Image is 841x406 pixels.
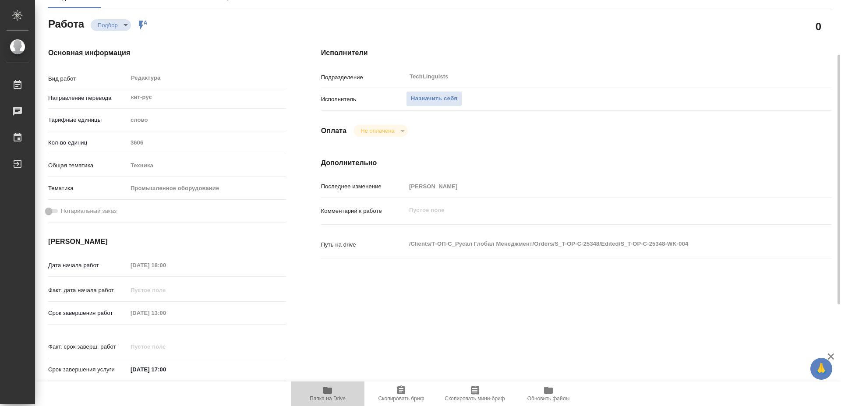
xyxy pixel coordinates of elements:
p: Срок завершения услуги [48,365,127,374]
span: Скопировать мини-бриф [445,395,505,402]
div: слово [127,113,286,127]
p: Факт. срок заверш. работ [48,342,127,351]
h4: Дополнительно [321,158,831,168]
button: Подбор [95,21,120,29]
button: Не оплачена [358,127,397,134]
button: Папка на Drive [291,381,364,406]
input: Пустое поле [127,284,204,297]
div: Техника [127,158,286,173]
div: Подбор [353,125,407,137]
span: Нотариальный заказ [61,207,117,215]
h4: Исполнители [321,48,831,58]
div: Промышленное оборудование [127,181,286,196]
span: Обновить файлы [527,395,570,402]
h4: [PERSON_NAME] [48,237,286,247]
p: Вид работ [48,74,127,83]
input: ✎ Введи что-нибудь [127,363,204,376]
span: 🙏 [814,360,829,378]
p: Дата начала работ [48,261,127,270]
input: Пустое поле [127,136,286,149]
button: Обновить файлы [512,381,585,406]
p: Комментарий к работе [321,207,406,215]
h2: 0 [816,19,821,34]
p: Последнее изменение [321,182,406,191]
input: Пустое поле [406,180,789,193]
input: Пустое поле [127,307,204,319]
p: Путь на drive [321,240,406,249]
h2: Работа [48,15,84,31]
p: Срок завершения работ [48,309,127,318]
h4: Оплата [321,126,347,136]
p: Тематика [48,184,127,193]
span: Скопировать бриф [378,395,424,402]
button: Назначить себя [406,91,462,106]
p: Общая тематика [48,161,127,170]
button: Скопировать бриф [364,381,438,406]
textarea: /Clients/Т-ОП-С_Русал Глобал Менеджмент/Orders/S_T-OP-C-25348/Edited/S_T-OP-C-25348-WK-004 [406,237,789,251]
button: 🙏 [810,358,832,380]
span: Папка на Drive [310,395,346,402]
p: Направление перевода [48,94,127,102]
p: Тарифные единицы [48,116,127,124]
input: Пустое поле [127,259,204,272]
div: Подбор [91,19,131,31]
p: Подразделение [321,73,406,82]
p: Кол-во единиц [48,138,127,147]
input: Пустое поле [127,340,204,353]
p: Исполнитель [321,95,406,104]
p: Факт. дата начала работ [48,286,127,295]
span: Назначить себя [411,94,457,104]
h4: Основная информация [48,48,286,58]
button: Скопировать мини-бриф [438,381,512,406]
